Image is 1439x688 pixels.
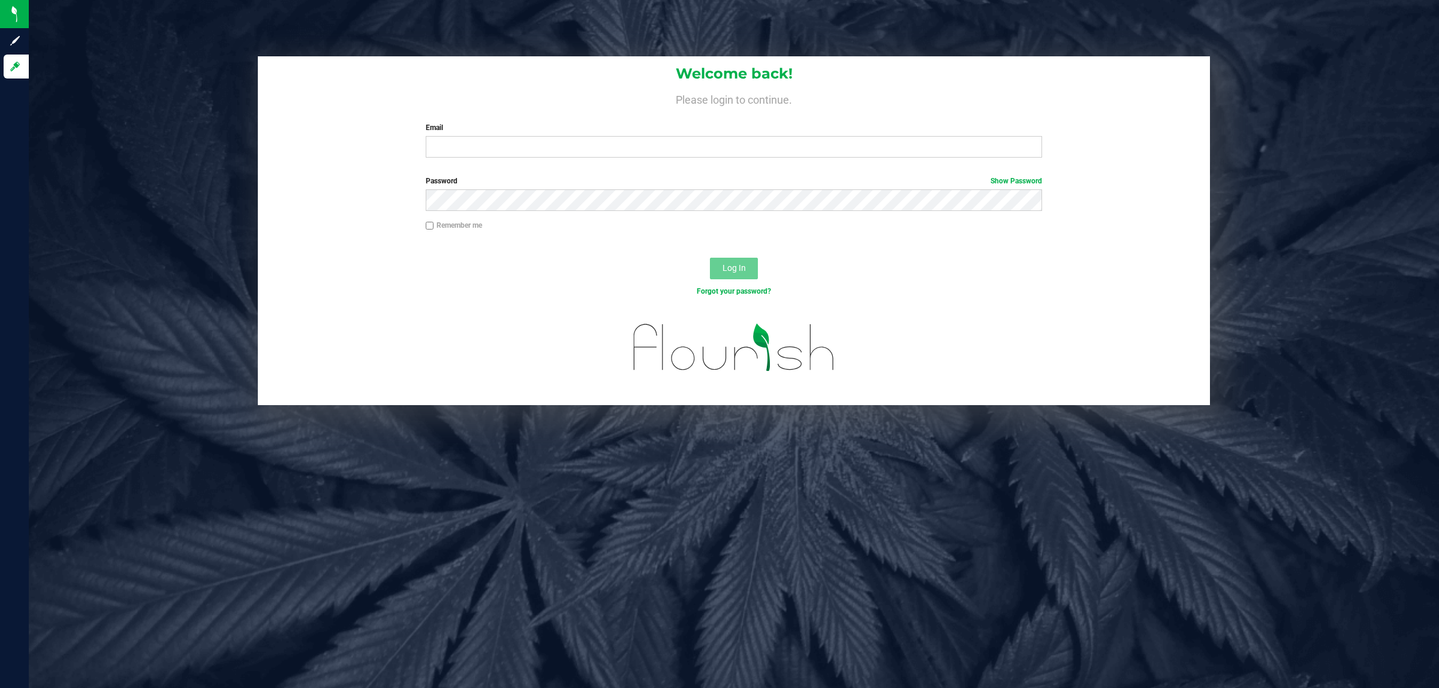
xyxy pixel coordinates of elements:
a: Forgot your password? [697,287,771,295]
inline-svg: Log in [9,61,21,73]
h1: Welcome back! [258,66,1210,82]
span: Log In [722,263,746,273]
label: Remember me [426,220,482,231]
h4: Please login to continue. [258,91,1210,105]
button: Log In [710,258,758,279]
label: Email [426,122,1043,133]
a: Show Password [991,177,1042,185]
input: Remember me [426,222,434,230]
span: Password [426,177,457,185]
inline-svg: Sign up [9,35,21,47]
img: flourish_logo.svg [615,309,853,386]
